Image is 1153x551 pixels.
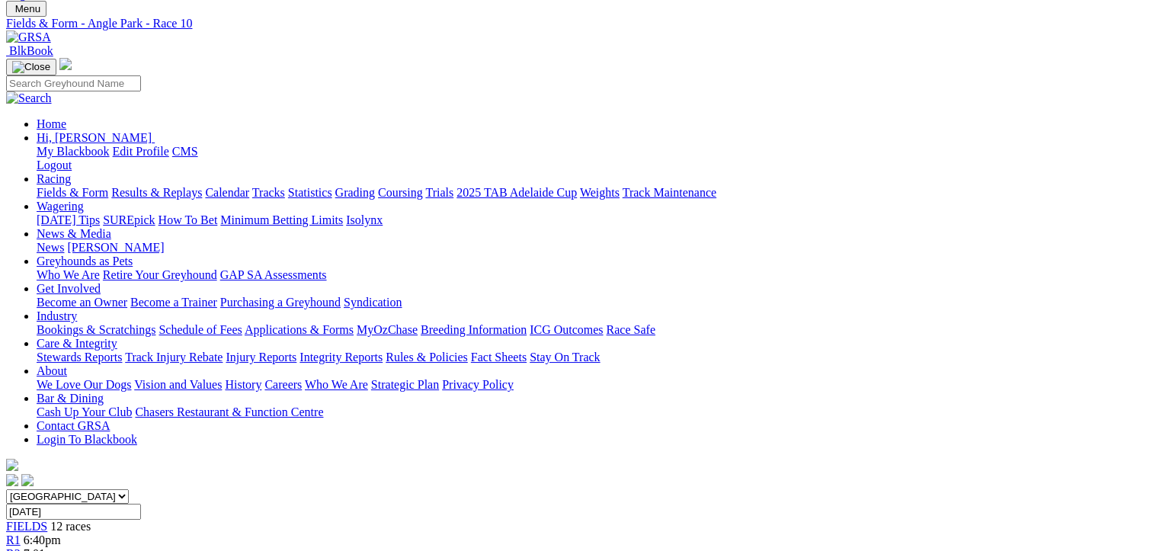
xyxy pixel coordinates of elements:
a: 2025 TAB Adelaide Cup [456,186,577,199]
a: Greyhounds as Pets [37,255,133,267]
a: Careers [264,378,302,391]
div: Hi, [PERSON_NAME] [37,145,1147,172]
img: GRSA [6,30,51,44]
a: ICG Outcomes [530,323,603,336]
a: [DATE] Tips [37,213,100,226]
input: Select date [6,504,141,520]
span: Hi, [PERSON_NAME] [37,131,152,144]
div: Greyhounds as Pets [37,268,1147,282]
a: Racing [37,172,71,185]
a: Trials [425,186,453,199]
img: logo-grsa-white.png [6,459,18,471]
a: Coursing [378,186,423,199]
a: GAP SA Assessments [220,268,327,281]
a: Bookings & Scratchings [37,323,155,336]
a: Weights [580,186,620,199]
a: Injury Reports [226,351,296,364]
div: Get Involved [37,296,1147,309]
a: Retire Your Greyhound [103,268,217,281]
a: Hi, [PERSON_NAME] [37,131,155,144]
a: Home [37,117,66,130]
img: Close [12,61,50,73]
div: Wagering [37,213,1147,227]
button: Toggle navigation [6,1,46,17]
a: My Blackbook [37,145,110,158]
a: Cash Up Your Club [37,405,132,418]
a: Care & Integrity [37,337,117,350]
div: Industry [37,323,1147,337]
div: Racing [37,186,1147,200]
a: Get Involved [37,282,101,295]
img: twitter.svg [21,474,34,486]
a: Integrity Reports [299,351,383,364]
button: Toggle navigation [6,59,56,75]
span: 12 races [50,520,91,533]
a: Strategic Plan [371,378,439,391]
img: Search [6,91,52,105]
a: Rules & Policies [386,351,468,364]
a: SUREpick [103,213,155,226]
img: logo-grsa-white.png [59,58,72,70]
span: BlkBook [9,44,53,57]
span: 6:40pm [24,533,61,546]
a: History [225,378,261,391]
a: Calendar [205,186,249,199]
a: Track Maintenance [623,186,716,199]
a: Contact GRSA [37,419,110,432]
input: Search [6,75,141,91]
a: Track Injury Rebate [125,351,223,364]
a: FIELDS [6,520,47,533]
a: Who We Are [37,268,100,281]
a: Become a Trainer [130,296,217,309]
div: Bar & Dining [37,405,1147,419]
a: Fields & Form [37,186,108,199]
a: MyOzChase [357,323,418,336]
a: R1 [6,533,21,546]
a: Tracks [252,186,285,199]
a: Bar & Dining [37,392,104,405]
a: Who We Are [305,378,368,391]
a: Purchasing a Greyhound [220,296,341,309]
a: Industry [37,309,77,322]
a: News [37,241,64,254]
a: Login To Blackbook [37,433,137,446]
a: BlkBook [6,44,53,57]
a: Wagering [37,200,84,213]
a: Edit Profile [113,145,169,158]
a: Grading [335,186,375,199]
a: We Love Our Dogs [37,378,131,391]
a: Minimum Betting Limits [220,213,343,226]
a: Logout [37,159,72,171]
div: Care & Integrity [37,351,1147,364]
a: Privacy Policy [442,378,514,391]
a: Vision and Values [134,378,222,391]
a: Syndication [344,296,402,309]
a: About [37,364,67,377]
a: How To Bet [159,213,218,226]
a: Stay On Track [530,351,600,364]
a: Chasers Restaurant & Function Centre [135,405,323,418]
a: Race Safe [606,323,655,336]
a: Isolynx [346,213,383,226]
a: [PERSON_NAME] [67,241,164,254]
a: Fields & Form - Angle Park - Race 10 [6,17,1147,30]
a: Statistics [288,186,332,199]
a: Stewards Reports [37,351,122,364]
a: Breeding Information [421,323,527,336]
div: About [37,378,1147,392]
a: CMS [172,145,198,158]
a: Fact Sheets [471,351,527,364]
a: Applications & Forms [245,323,354,336]
a: Schedule of Fees [159,323,242,336]
a: Become an Owner [37,296,127,309]
a: News & Media [37,227,111,240]
span: Menu [15,3,40,14]
div: News & Media [37,241,1147,255]
a: Results & Replays [111,186,202,199]
img: facebook.svg [6,474,18,486]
